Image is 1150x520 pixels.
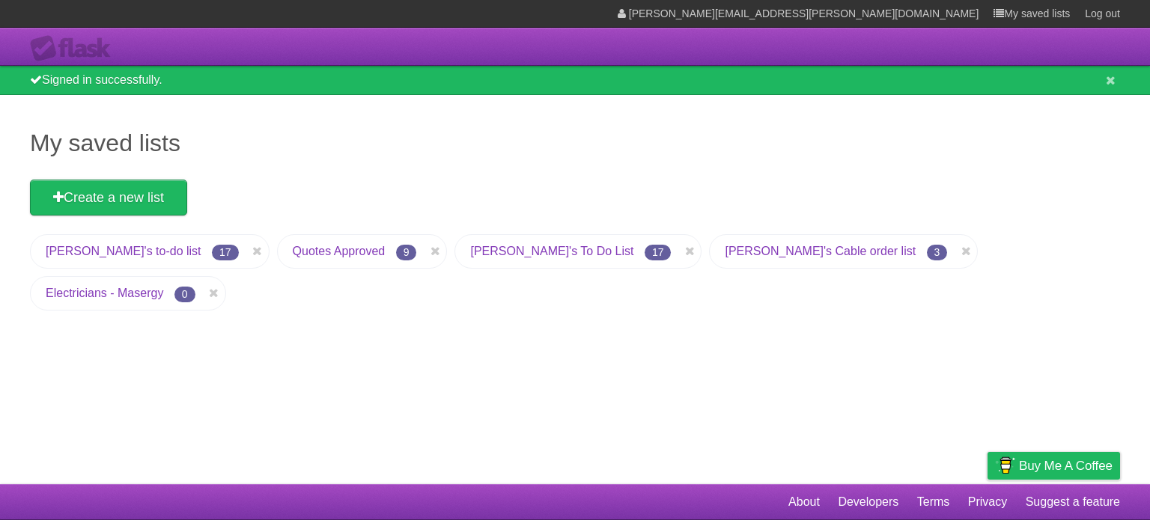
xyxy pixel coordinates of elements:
a: Electricians - Masergy [46,287,163,299]
a: Create a new list [30,180,187,215]
a: Developers [838,488,898,516]
a: [PERSON_NAME]'s To Do List [470,245,633,257]
a: Quotes Approved [293,245,386,257]
a: About [788,488,820,516]
a: Privacy [968,488,1007,516]
a: [PERSON_NAME]'s Cable order list [725,245,916,257]
span: 17 [645,245,672,260]
span: Buy me a coffee [1019,453,1113,479]
img: Buy me a coffee [995,453,1015,478]
a: Buy me a coffee [988,452,1120,480]
a: [PERSON_NAME]'s to-do list [46,245,201,257]
h1: My saved lists [30,125,1120,161]
span: 17 [212,245,239,260]
div: Flask [30,35,120,62]
span: 0 [174,287,195,302]
a: Terms [917,488,950,516]
span: 3 [927,245,948,260]
span: 9 [396,245,417,260]
a: Suggest a feature [1026,488,1120,516]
